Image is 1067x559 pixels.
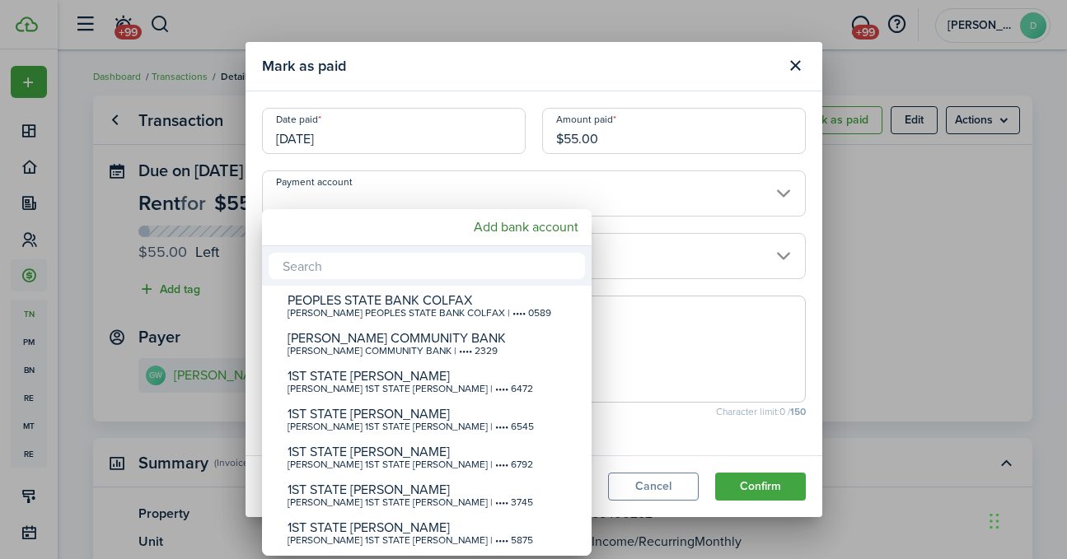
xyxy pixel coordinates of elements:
div: 1ST STATE [PERSON_NAME] [288,520,579,535]
div: [PERSON_NAME] COMMUNITY BANK [288,331,579,346]
div: [PERSON_NAME] 1ST STATE [PERSON_NAME] | •••• 3745 [288,497,579,509]
div: [PERSON_NAME] 1ST STATE [PERSON_NAME] | •••• 6545 [288,422,579,433]
div: 1ST STATE [PERSON_NAME] [288,445,579,459]
div: PEOPLES STATE BANK COLFAX [288,293,579,308]
div: [PERSON_NAME] 1ST STATE [PERSON_NAME] | •••• 5875 [288,535,579,547]
div: 1ST STATE [PERSON_NAME] [288,369,579,384]
input: Search [269,253,585,279]
div: [PERSON_NAME] 1ST STATE [PERSON_NAME] | •••• 6792 [288,459,579,471]
div: 1ST STATE [PERSON_NAME] [288,482,579,497]
mbsc-button: Add bank account [467,212,585,242]
div: [PERSON_NAME] COMMUNITY BANK | •••• 2329 [288,346,579,357]
mbsc-wheel: Payment account [262,286,592,556]
div: 1ST STATE [PERSON_NAME] [288,407,579,422]
div: [PERSON_NAME] PEOPLES STATE BANK COLFAX | •••• 0589 [288,308,579,319]
div: [PERSON_NAME] 1ST STATE [PERSON_NAME] | •••• 6472 [288,384,579,395]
